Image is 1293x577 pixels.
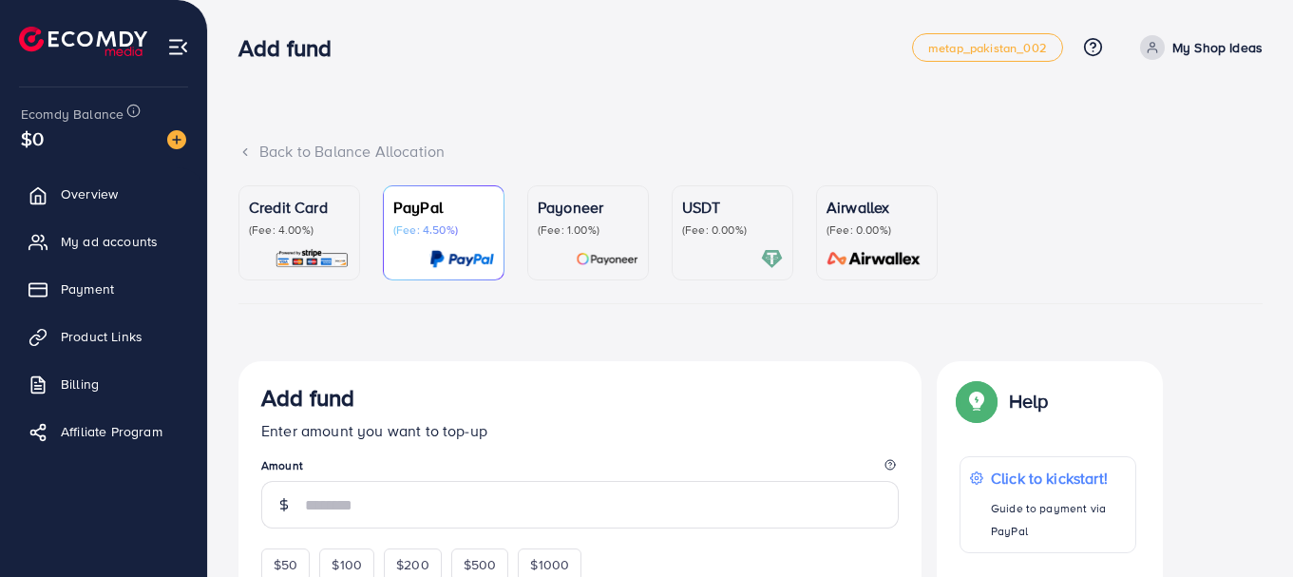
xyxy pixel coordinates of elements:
[19,27,147,56] img: logo
[682,222,783,238] p: (Fee: 0.00%)
[14,413,193,451] a: Affiliate Program
[1172,36,1263,59] p: My Shop Ideas
[238,34,347,62] h3: Add fund
[167,36,189,58] img: menu
[14,270,193,308] a: Payment
[21,125,44,152] span: $0
[167,130,186,149] img: image
[61,375,99,394] span: Billing
[61,232,158,251] span: My ad accounts
[991,497,1126,543] p: Guide to payment via PayPal
[61,327,143,346] span: Product Links
[261,457,899,481] legend: Amount
[821,248,927,270] img: card
[538,222,638,238] p: (Fee: 1.00%)
[332,555,362,574] span: $100
[21,105,124,124] span: Ecomdy Balance
[261,384,354,412] h3: Add fund
[249,222,350,238] p: (Fee: 4.00%)
[261,419,899,442] p: Enter amount you want to top-up
[14,365,193,403] a: Billing
[682,196,783,219] p: USDT
[1009,390,1049,413] p: Help
[928,42,1047,54] span: metap_pakistan_002
[275,248,350,270] img: card
[14,317,193,356] a: Product Links
[827,196,927,219] p: Airwallex
[912,33,1063,62] a: metap_pakistan_002
[61,422,162,441] span: Affiliate Program
[761,248,783,270] img: card
[530,555,569,574] span: $1000
[960,384,994,418] img: Popup guide
[61,279,114,298] span: Payment
[464,555,497,574] span: $500
[1212,491,1279,563] iframe: Chat
[249,196,350,219] p: Credit Card
[14,222,193,260] a: My ad accounts
[1132,35,1263,60] a: My Shop Ideas
[61,184,118,203] span: Overview
[393,222,494,238] p: (Fee: 4.50%)
[991,467,1126,490] p: Click to kickstart!
[238,141,1263,163] div: Back to Balance Allocation
[827,222,927,238] p: (Fee: 0.00%)
[274,555,297,574] span: $50
[393,196,494,219] p: PayPal
[14,175,193,213] a: Overview
[538,196,638,219] p: Payoneer
[429,248,494,270] img: card
[396,555,429,574] span: $200
[576,248,638,270] img: card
